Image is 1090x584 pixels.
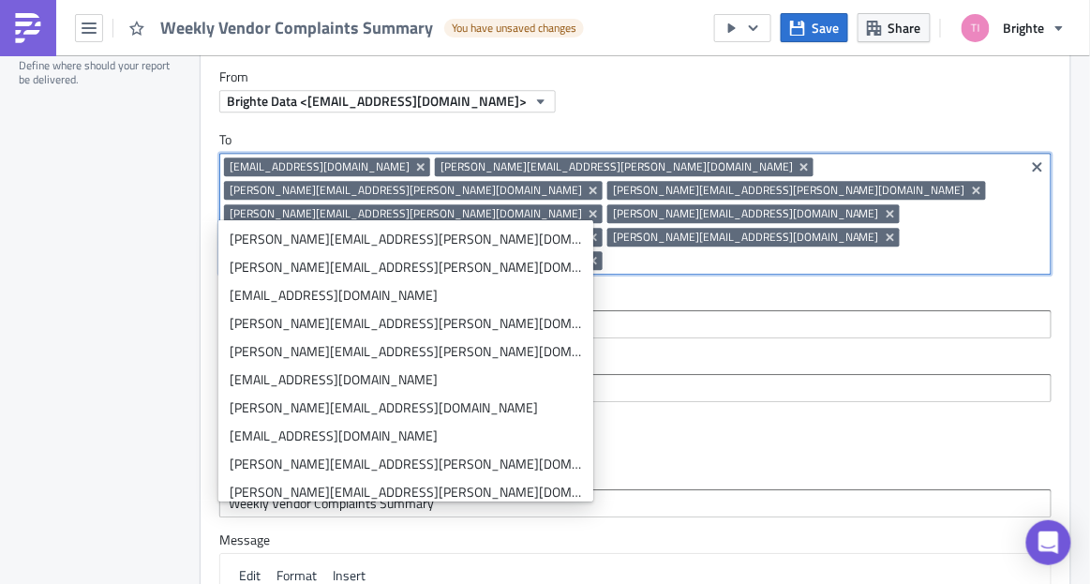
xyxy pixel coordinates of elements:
button: Brighte Data <[EMAIL_ADDRESS][DOMAIN_NAME]> [219,90,556,112]
span: [EMAIL_ADDRESS][DOMAIN_NAME] [230,159,410,174]
div: [EMAIL_ADDRESS][DOMAIN_NAME] [230,427,582,445]
div: [PERSON_NAME][EMAIL_ADDRESS][PERSON_NAME][DOMAIN_NAME] [230,455,582,473]
span: [PERSON_NAME][EMAIL_ADDRESS][PERSON_NAME][DOMAIN_NAME] [613,183,965,198]
img: Avatar [960,12,992,44]
span: Brighte Data <[EMAIL_ADDRESS][DOMAIN_NAME]> [227,91,527,111]
div: [EMAIL_ADDRESS][DOMAIN_NAME] [230,370,582,389]
div: Define where should your report be delivered. [19,58,177,87]
button: Remove Tag [586,204,603,223]
button: Brighte [950,7,1076,49]
label: CC [219,289,1052,306]
input: Select em ail add ress [224,315,1045,334]
label: To [219,131,1052,148]
button: Remove Tag [883,228,900,247]
button: Remove Tag [586,181,603,200]
button: Remove Tag [883,204,900,223]
ul: selectable options [218,220,593,502]
button: Remove Tag [586,251,603,270]
label: Subject [219,468,1052,485]
span: [PERSON_NAME][EMAIL_ADDRESS][PERSON_NAME][DOMAIN_NAME] [440,159,793,174]
span: [PERSON_NAME][EMAIL_ADDRESS][DOMAIN_NAME] [613,206,879,221]
div: [PERSON_NAME][EMAIL_ADDRESS][PERSON_NAME][DOMAIN_NAME] [230,258,582,277]
div: [PERSON_NAME][EMAIL_ADDRESS][PERSON_NAME][DOMAIN_NAME] [230,483,582,502]
button: Remove Tag [969,181,986,200]
div: Open Intercom Messenger [1026,520,1071,565]
button: Share [858,13,931,42]
span: Share [888,18,921,37]
span: Save [812,18,839,37]
span: [PERSON_NAME][EMAIL_ADDRESS][DOMAIN_NAME] [613,230,879,245]
div: [PERSON_NAME][EMAIL_ADDRESS][PERSON_NAME][DOMAIN_NAME] [230,230,582,248]
button: Remove Tag [797,157,814,176]
span: You have unsaved changes [452,21,576,36]
label: BCC [219,352,1052,369]
label: From [219,68,1070,85]
div: [PERSON_NAME][EMAIL_ADDRESS][DOMAIN_NAME] [230,398,582,417]
div: [PERSON_NAME][EMAIL_ADDRESS][PERSON_NAME][DOMAIN_NAME] [230,342,582,361]
span: Weekly Vendor Complaints Summary [160,17,435,38]
body: Rich Text Area. Press ALT-0 for help. [7,7,823,22]
span: [PERSON_NAME][EMAIL_ADDRESS][PERSON_NAME][DOMAIN_NAME] [230,206,582,221]
input: Select em ail add ress [224,379,1045,397]
button: Clear selected items [1026,156,1049,178]
div: [PERSON_NAME][EMAIL_ADDRESS][PERSON_NAME][DOMAIN_NAME] [230,314,582,333]
label: Message [219,532,1052,548]
a: Link to Dashboard [7,7,114,22]
img: PushMetrics [13,13,43,43]
button: Remove Tag [413,157,430,176]
span: [PERSON_NAME][EMAIL_ADDRESS][PERSON_NAME][DOMAIN_NAME] [230,183,582,198]
button: Save [781,13,848,42]
span: Brighte [1004,18,1045,37]
button: Remove Tag [586,228,603,247]
div: [EMAIL_ADDRESS][DOMAIN_NAME] [230,286,582,305]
